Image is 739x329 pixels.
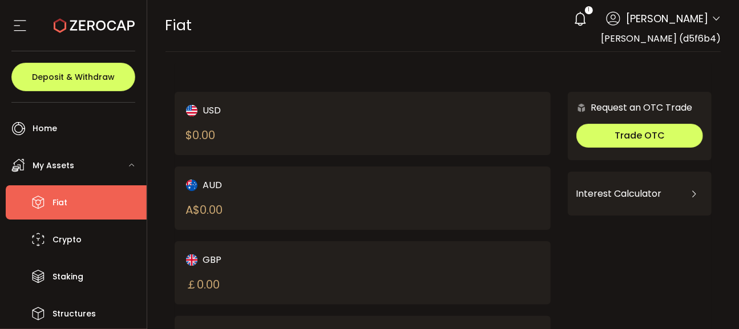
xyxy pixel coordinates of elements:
div: ￡ 0.00 [186,276,220,293]
div: $ 0.00 [186,127,216,144]
button: Trade OTC [576,124,703,148]
img: 6nGpN7MZ9FLuBP83NiajKbTRY4UzlzQtBKtCrLLspmCkSvCZHBKvY3NxgQaT5JnOQREvtQ257bXeeSTueZfAPizblJ+Fe8JwA... [576,103,587,113]
img: gbp_portfolio.svg [186,254,197,266]
div: GBP [186,253,345,267]
span: Staking [53,269,83,285]
div: A$ 0.00 [186,201,223,218]
span: Structures [53,306,96,322]
span: Fiat [53,194,67,211]
div: Request an OTC Trade [568,100,693,115]
span: [PERSON_NAME] (d5f6b4) [601,32,721,45]
span: 1 [588,6,589,14]
iframe: Chat Widget [606,206,739,329]
span: Trade OTC [615,129,665,142]
span: Home [33,120,57,137]
button: Deposit & Withdraw [11,63,135,91]
span: Fiat [165,15,192,35]
div: Interest Calculator [576,180,703,208]
div: USD [186,103,345,117]
img: aud_portfolio.svg [186,180,197,191]
img: usd_portfolio.svg [186,105,197,116]
div: AUD [186,178,345,192]
span: [PERSON_NAME] [626,11,708,26]
span: Deposit & Withdraw [32,73,115,81]
span: My Assets [33,157,74,174]
span: Crypto [53,231,82,248]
